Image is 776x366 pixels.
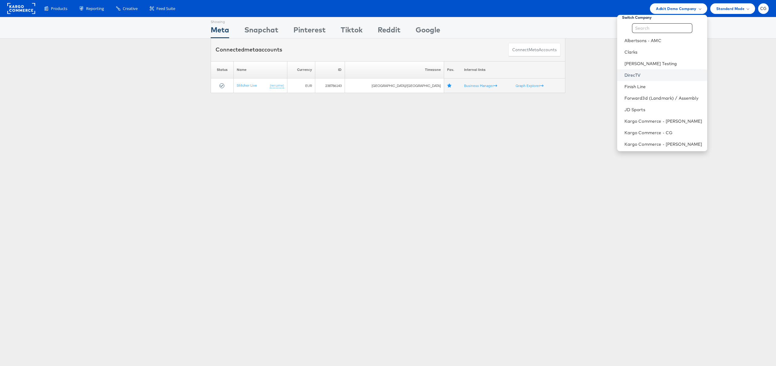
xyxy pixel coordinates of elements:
[624,84,702,90] a: Finish Line
[237,83,257,88] a: Stitcher Live
[315,61,345,78] th: ID
[624,130,702,136] a: Kargo Commerce - CG
[287,78,315,93] td: EUR
[345,61,444,78] th: Timezone
[464,83,497,88] a: Business Manager
[529,47,539,53] span: meta
[156,6,175,12] span: Feed Suite
[216,46,282,54] div: Connected accounts
[341,25,363,38] div: Tiktok
[345,78,444,93] td: [GEOGRAPHIC_DATA]/[GEOGRAPHIC_DATA]
[624,118,702,124] a: Kargo Commerce - [PERSON_NAME]
[622,12,707,20] div: Switch Company
[716,5,744,12] span: Standard Mode
[378,25,400,38] div: Reddit
[270,83,284,88] a: (rename)
[287,61,315,78] th: Currency
[86,6,104,12] span: Reporting
[508,43,560,57] button: ConnectmetaAccounts
[233,61,287,78] th: Name
[624,38,702,44] a: Albertsons - AMC
[632,23,692,33] input: Search
[315,78,345,93] td: 238786143
[123,6,138,12] span: Creative
[416,25,440,38] div: Google
[624,95,702,101] a: Forward3d (Landmark) / Assembly
[211,17,229,25] div: Showing
[624,72,702,78] a: DirecTV
[760,7,767,11] span: CG
[624,107,702,113] a: JD Sports
[244,25,278,38] div: Snapchat
[624,141,702,147] a: Kargo Commerce - [PERSON_NAME]
[624,49,702,55] a: Clarks
[516,83,544,88] a: Graph Explorer
[211,61,234,78] th: Status
[656,5,696,12] span: Adkit Demo Company
[211,25,229,38] div: Meta
[244,46,258,53] span: meta
[293,25,326,38] div: Pinterest
[51,6,67,12] span: Products
[624,61,702,67] a: [PERSON_NAME] Testing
